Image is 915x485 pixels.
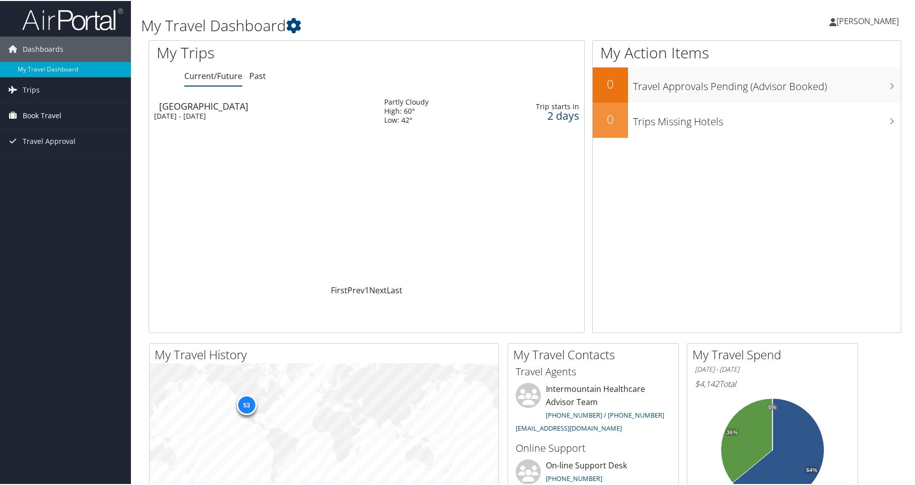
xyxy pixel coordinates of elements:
[141,14,653,35] h1: My Travel Dashboard
[331,284,347,295] a: First
[159,101,374,110] div: [GEOGRAPHIC_DATA]
[806,466,817,472] tspan: 64%
[384,106,429,115] div: High: 60°
[836,15,899,26] span: [PERSON_NAME]
[23,102,61,127] span: Book Travel
[387,284,402,295] a: Last
[369,284,387,295] a: Next
[695,377,719,388] span: $4,142
[829,5,909,35] a: [PERSON_NAME]
[546,473,602,482] a: [PHONE_NUMBER]
[516,423,622,432] a: [EMAIL_ADDRESS][DOMAIN_NAME]
[347,284,365,295] a: Prev
[157,41,395,62] h1: My Trips
[184,69,242,80] a: Current/Future
[249,69,266,80] a: Past
[22,7,123,30] img: airportal-logo.png
[516,440,671,454] h3: Online Support
[593,102,901,137] a: 0Trips Missing Hotels
[546,410,664,419] a: [PHONE_NUMBER] / [PHONE_NUMBER]
[695,364,850,373] h6: [DATE] - [DATE]
[768,403,777,410] tspan: 0%
[501,101,579,110] div: Trip starts in
[236,394,256,414] div: 53
[513,345,678,362] h2: My Travel Contacts
[695,377,850,388] h6: Total
[23,36,63,61] span: Dashboards
[501,110,579,119] div: 2 days
[365,284,369,295] a: 1
[511,382,676,436] li: Intermountain Healthcare Advisor Team
[154,111,369,120] div: [DATE] - [DATE]
[384,97,429,106] div: Partly Cloudy
[692,345,858,362] h2: My Travel Spend
[727,429,738,435] tspan: 36%
[23,128,76,153] span: Travel Approval
[633,73,901,93] h3: Travel Approvals Pending (Advisor Booked)
[593,74,628,92] h2: 0
[593,66,901,102] a: 0Travel Approvals Pending (Advisor Booked)
[633,109,901,128] h3: Trips Missing Hotels
[593,41,901,62] h1: My Action Items
[516,364,671,378] h3: Travel Agents
[23,76,40,102] span: Trips
[384,115,429,124] div: Low: 42°
[155,345,499,362] h2: My Travel History
[593,110,628,127] h2: 0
